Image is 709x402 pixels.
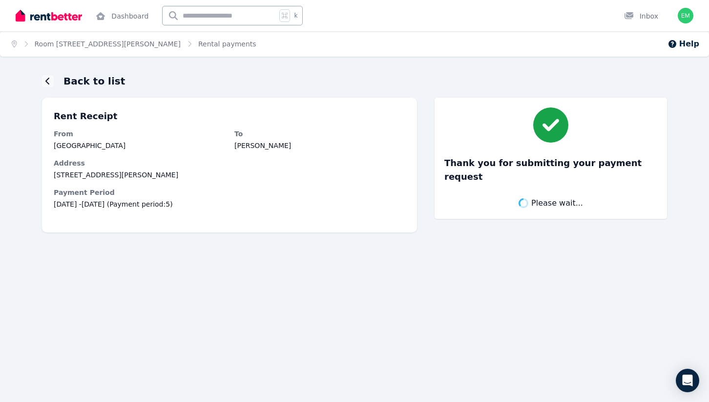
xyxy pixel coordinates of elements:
[234,129,405,139] dt: To
[678,8,693,23] img: Emma Waide
[54,129,225,139] dt: From
[54,170,405,180] dd: [STREET_ADDRESS][PERSON_NAME]
[54,188,405,197] dt: Payment Period
[294,12,297,20] span: k
[531,197,583,209] span: Please wait...
[676,369,699,392] div: Open Intercom Messenger
[198,39,256,49] span: Rental payments
[444,156,657,184] h3: Thank you for submitting your payment request
[54,158,405,168] dt: Address
[63,74,125,88] h1: Back to list
[234,141,405,150] dd: [PERSON_NAME]
[54,141,225,150] dd: [GEOGRAPHIC_DATA]
[624,11,658,21] div: Inbox
[54,109,405,123] p: Rent Receipt
[667,38,699,50] button: Help
[35,40,181,48] a: Room [STREET_ADDRESS][PERSON_NAME]
[54,199,405,209] span: [DATE] - [DATE] (Payment period: 5 )
[16,8,82,23] img: RentBetter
